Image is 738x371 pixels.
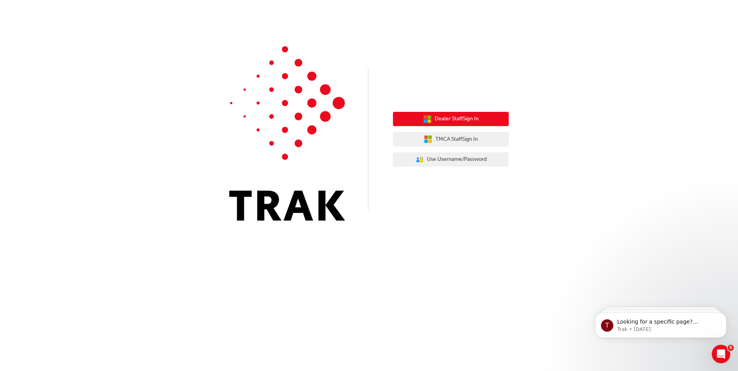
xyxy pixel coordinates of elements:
span: 5 [728,345,734,351]
span: TMCA Staff Sign In [435,135,478,144]
iframe: Intercom live chat [712,345,730,363]
button: Dealer StaffSign In [393,112,509,126]
span: Dealer Staff Sign In [435,115,479,123]
button: TMCA StaffSign In [393,132,509,147]
button: Use Username/Password [393,152,509,167]
iframe: Intercom notifications message [584,296,738,350]
img: Trak [229,46,345,221]
span: Use Username/Password [427,155,487,164]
